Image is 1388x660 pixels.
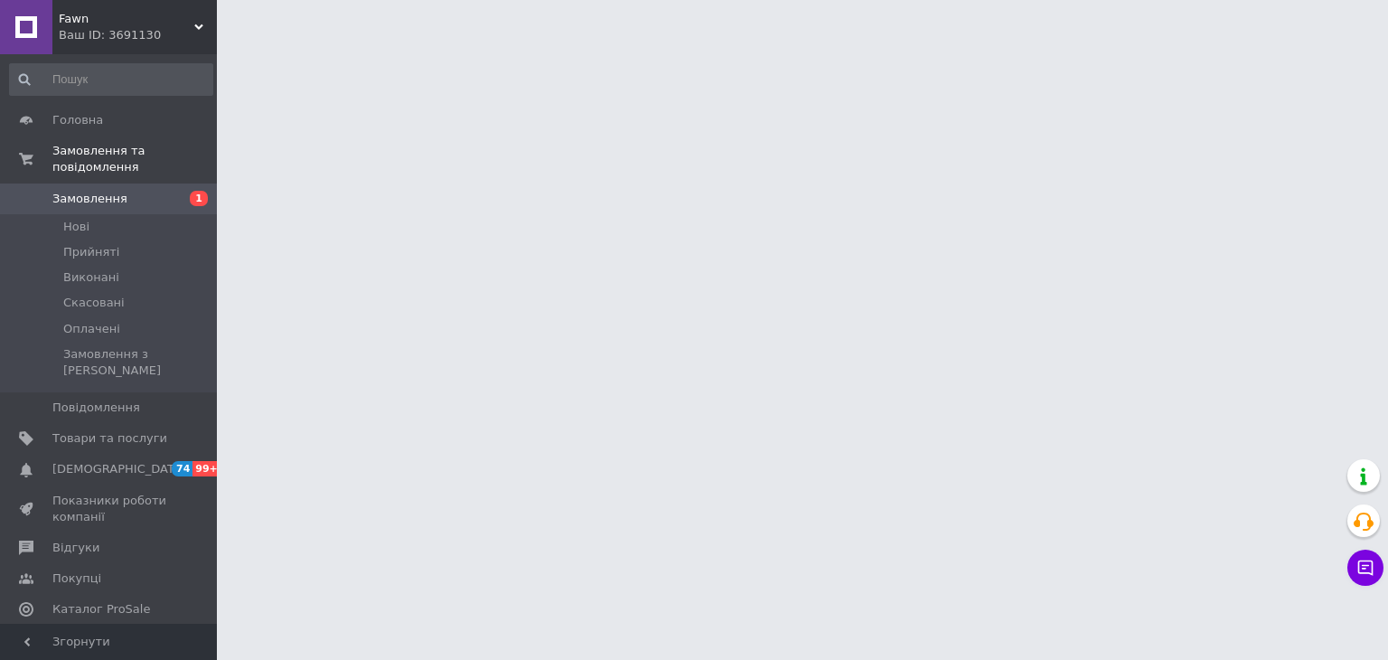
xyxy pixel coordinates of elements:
[190,191,208,206] span: 1
[52,112,103,128] span: Головна
[59,27,217,43] div: Ваш ID: 3691130
[9,63,213,96] input: Пошук
[63,269,119,286] span: Виконані
[63,295,125,311] span: Скасовані
[52,493,167,525] span: Показники роботи компанії
[52,191,127,207] span: Замовлення
[1347,550,1383,586] button: Чат з покупцем
[172,461,192,476] span: 74
[63,244,119,260] span: Прийняті
[192,461,222,476] span: 99+
[52,540,99,556] span: Відгуки
[52,400,140,416] span: Повідомлення
[52,430,167,447] span: Товари та послуги
[52,461,186,477] span: [DEMOGRAPHIC_DATA]
[52,570,101,587] span: Покупці
[52,143,217,175] span: Замовлення та повідомлення
[63,219,89,235] span: Нові
[63,321,120,337] span: Оплачені
[63,346,211,379] span: Замовлення з [PERSON_NAME]
[59,11,194,27] span: Fawn
[52,601,150,618] span: Каталог ProSale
